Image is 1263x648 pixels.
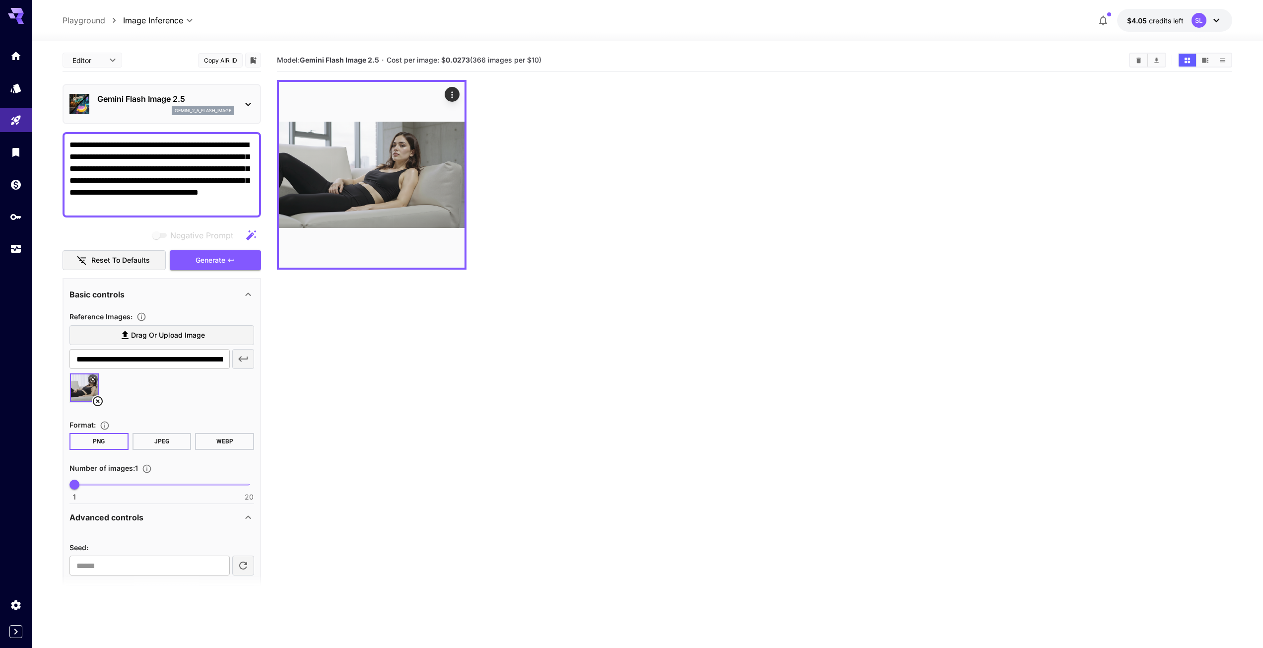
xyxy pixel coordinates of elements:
button: Copy AIR ID [198,53,243,68]
div: Models [10,82,22,94]
button: PNG [69,433,129,450]
img: wAAAABJRU5ErkJggg== [279,82,465,268]
p: Advanced controls [69,511,143,523]
span: Editor [72,55,103,66]
span: credits left [1149,16,1184,25]
div: Show images in grid viewShow images in video viewShow images in list view [1178,53,1232,68]
button: $4.0487SL [1117,9,1232,32]
b: Gemini Flash Image 2.5 [300,56,379,64]
div: Wallet [10,178,22,191]
span: Format : [69,421,96,429]
div: Usage [10,243,22,255]
button: Show images in list view [1214,54,1231,67]
span: 1 [73,492,76,502]
button: Choose the file format for the output image. [96,421,114,431]
span: Negative Prompt [170,229,233,241]
div: Advanced controls [69,529,254,576]
div: Gemini Flash Image 2.5gemini_2_5_flash_image [69,89,254,119]
button: Expand sidebar [9,625,22,638]
button: Upload a reference image to guide the result. This is needed for Image-to-Image or Inpainting. Su... [133,312,150,322]
span: Model: [277,56,379,64]
div: Clear ImagesDownload All [1129,53,1166,68]
span: Reference Images : [69,312,133,321]
button: Clear Images [1130,54,1147,67]
span: Generate [196,254,225,267]
div: Settings [10,599,22,611]
div: Basic controls [69,283,254,306]
p: Gemini Flash Image 2.5 [97,93,234,105]
button: Reset to defaults [63,250,166,271]
button: Generate [170,250,261,271]
label: Drag or upload image [69,325,254,346]
span: Seed : [69,543,88,552]
a: Playground [63,14,105,26]
div: Actions [445,87,460,102]
div: Advanced controls [69,505,254,529]
nav: breadcrumb [63,14,123,26]
p: Basic controls [69,288,125,300]
span: 20 [245,492,254,502]
div: $4.0487 [1127,15,1184,26]
div: API Keys [10,211,22,223]
b: 0.0273 [446,56,470,64]
span: Cost per image: $ (366 images per $10) [387,56,541,64]
p: · [382,54,384,66]
div: Library [10,146,22,158]
span: Negative prompts are not compatible with the selected model. [150,229,241,241]
span: $4.05 [1127,16,1149,25]
button: JPEG [133,433,192,450]
button: WEBP [195,433,254,450]
button: Show images in video view [1197,54,1214,67]
p: gemini_2_5_flash_image [175,107,231,114]
div: Playground [10,114,22,127]
button: Specify how many images to generate in a single request. Each image generation will be charged se... [138,464,156,474]
div: SL [1192,13,1206,28]
span: Number of images : 1 [69,464,138,472]
div: Home [10,50,22,62]
button: Add to library [249,54,258,66]
button: Show images in grid view [1179,54,1196,67]
span: Image Inference [123,14,183,26]
button: Download All [1148,54,1165,67]
span: Drag or upload image [131,329,205,342]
